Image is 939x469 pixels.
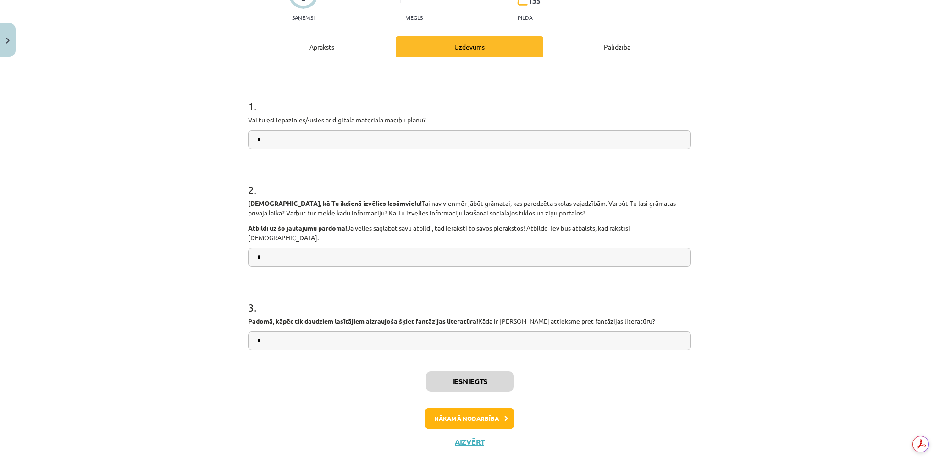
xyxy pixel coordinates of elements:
[6,38,10,44] img: icon-close-lesson-0947bae3869378f0d4975bcd49f059093ad1ed9edebbc8119c70593378902aed.svg
[518,14,532,21] p: pilda
[248,84,691,112] h1: 1 .
[248,316,691,326] p: Kāda ir [PERSON_NAME] attieksme pret fantāzijas literatūru?
[452,437,487,447] button: Aizvērt
[248,285,691,314] h1: 3 .
[425,408,514,429] button: Nākamā nodarbība
[248,317,478,325] strong: Padomā, kāpēc tik daudziem lasītājiem aizraujoša šķiet fantāzijas literatūra!
[406,14,423,21] p: Viegls
[248,223,691,243] p: Ja vēlies saglabāt savu atbildi, tad ieraksti to savos pierakstos! Atbilde Tev būs atbalsts, kad ...
[248,167,691,196] h1: 2 .
[248,224,347,232] strong: Atbildi uz šo jautājumu pārdomā!
[248,199,691,218] p: Tai nav vienmēr jābūt grāmatai, kas paredzēta skolas vajadzībām. Varbūt Tu lasi grāmatas brīvajā ...
[543,36,691,57] div: Palīdzība
[248,199,422,207] strong: [DEMOGRAPHIC_DATA], kā Tu ikdienā izvēlies lasāmvielu!
[396,36,543,57] div: Uzdevums
[248,36,396,57] div: Apraksts
[288,14,318,21] p: Saņemsi
[248,115,691,125] p: Vai tu esi iepazinies/-usies ar digitāla materiāla macību plānu?
[426,371,514,392] button: Iesniegts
